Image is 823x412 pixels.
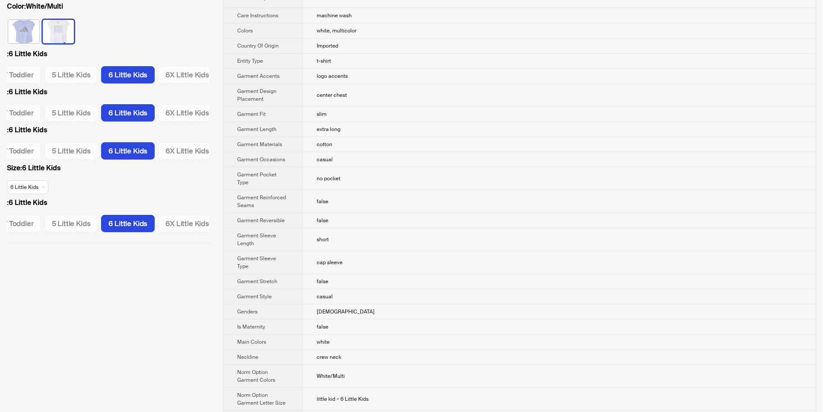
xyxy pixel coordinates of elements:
[7,198,209,208] label: 6 Little Kids
[7,87,9,96] span: :
[317,278,328,285] span: false
[52,108,91,118] span: 5 Little Kids
[237,392,286,406] span: Norm Option Garment Letter Size
[8,19,39,42] label: available
[237,217,285,224] span: Garment Reversible
[317,111,327,118] span: slim
[317,373,345,380] span: White/Multi
[237,42,279,49] span: Country Of Origin
[317,156,333,163] span: casual
[317,259,343,266] span: cap sleeve
[317,57,331,64] span: t-shirt
[237,73,280,80] span: Garment Accents
[317,293,333,300] span: casual
[101,66,155,83] label: available
[52,70,91,80] span: 5 Little Kids
[237,111,266,118] span: Garment Fit
[237,278,277,285] span: Garment Stretch
[52,146,91,156] span: 5 Little Kids
[158,142,216,160] label: unavailable
[43,20,74,43] img: White/Multi
[165,70,209,80] span: 6X Little Kids
[237,194,286,209] span: Garment Reinforced Seams
[108,219,147,228] span: 6 Little Kids
[7,87,209,97] label: 6 Little Kids
[7,2,26,11] span: Color :
[317,396,369,402] span: little kid > 6 Little Kids
[317,308,375,315] span: [DEMOGRAPHIC_DATA]
[52,219,91,228] span: 5 Little Kids
[237,339,266,345] span: Main Colors
[237,156,285,163] span: Garment Occasions
[7,49,209,59] label: 6 Little Kids
[7,1,209,12] label: White/Multi
[237,232,276,247] span: Garment Sleeve Length
[158,215,216,232] label: unavailable
[237,293,272,300] span: Garment Style
[317,27,356,34] span: white, multicolor
[237,141,282,148] span: Garment Materials
[108,146,147,156] span: 6 Little Kids
[237,255,276,270] span: Garment Sleeve Type
[8,20,39,43] img: Violet Tone
[317,217,328,224] span: false
[237,323,265,330] span: Is Maternity
[317,141,332,148] span: cotton
[7,49,9,58] span: :
[317,126,340,133] span: extra long
[165,219,209,228] span: 6X Little Kids
[43,19,74,42] label: available
[237,308,257,315] span: Genders
[317,236,329,243] span: short
[237,88,276,102] span: Garment Design Placement
[44,104,98,121] label: unavailable
[165,108,209,118] span: 6X Little Kids
[10,181,45,194] span: available
[7,125,209,135] label: 6 Little Kids
[317,73,348,80] span: logo accents
[317,92,347,99] span: center chest
[158,66,216,83] label: unavailable
[237,126,276,133] span: Garment Length
[317,12,352,19] span: machine wash
[158,104,216,121] label: unavailable
[44,215,98,232] label: unavailable
[237,171,276,186] span: Garment Pocket Type
[7,198,9,207] span: :
[237,12,278,19] span: Care Instructions
[108,108,147,118] span: 6 Little Kids
[7,125,9,134] span: :
[101,142,155,160] label: available
[7,163,209,173] label: 6 Little Kids
[101,215,155,232] label: available
[7,163,22,172] span: Size :
[237,354,258,361] span: Neckline
[237,369,275,383] span: Norm Option Garment Colors
[101,104,155,121] label: available
[317,339,330,345] span: white
[317,198,328,205] span: false
[317,323,328,330] span: false
[44,66,98,83] label: unavailable
[317,354,341,361] span: crew neck
[44,142,98,160] label: unavailable
[237,27,253,34] span: Colors
[108,70,147,80] span: 6 Little Kids
[237,57,263,64] span: Entity Type
[317,42,338,49] span: Imported
[165,146,209,156] span: 6X Little Kids
[317,175,340,182] span: no pocket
